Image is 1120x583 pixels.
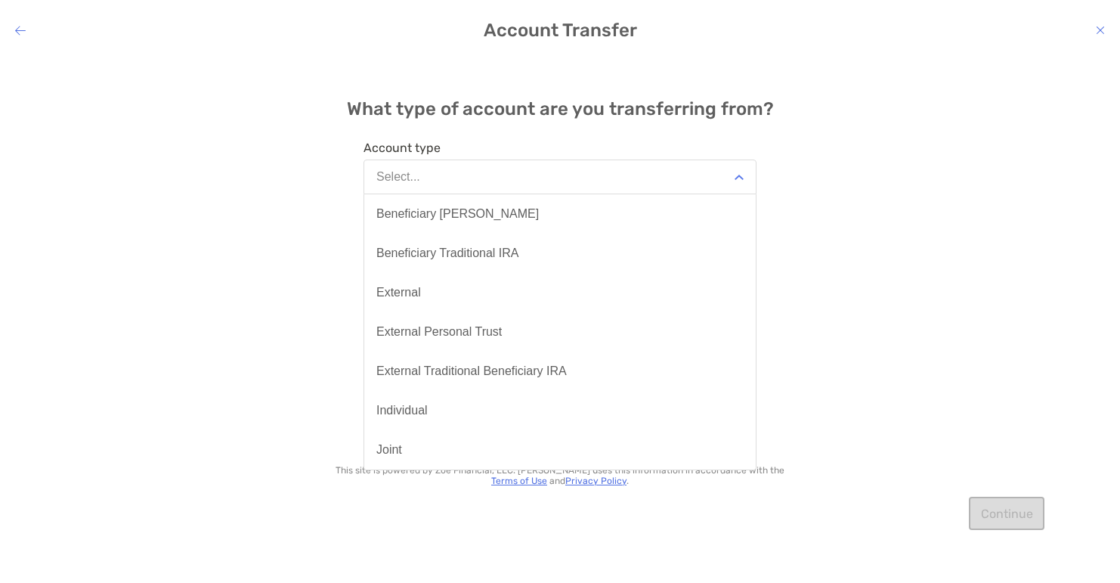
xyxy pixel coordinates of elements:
div: Joint [376,443,402,457]
div: External [376,286,421,299]
h4: What type of account are you transferring from? [347,98,774,119]
div: Beneficiary [PERSON_NAME] [376,207,539,221]
button: Joint [364,430,756,470]
button: Beneficiary [PERSON_NAME] [364,194,756,234]
button: External [364,273,756,312]
div: Beneficiary Traditional IRA [376,247,519,260]
a: Privacy Policy [565,476,627,486]
div: Individual [376,404,428,417]
button: Beneficiary Traditional IRA [364,234,756,273]
div: Select... [376,170,420,184]
div: External Personal Trust [376,325,502,339]
img: Open dropdown arrow [735,175,744,180]
button: External Personal Trust [364,312,756,352]
p: This site is powered by Zoe Financial, LLC. [PERSON_NAME] uses this information in accordance wit... [333,465,787,486]
span: Account type [364,141,756,155]
div: External Traditional Beneficiary IRA [376,364,567,378]
button: Individual [364,391,756,430]
a: Terms of Use [491,476,547,486]
button: Select... [364,160,756,194]
button: External Traditional Beneficiary IRA [364,352,756,391]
